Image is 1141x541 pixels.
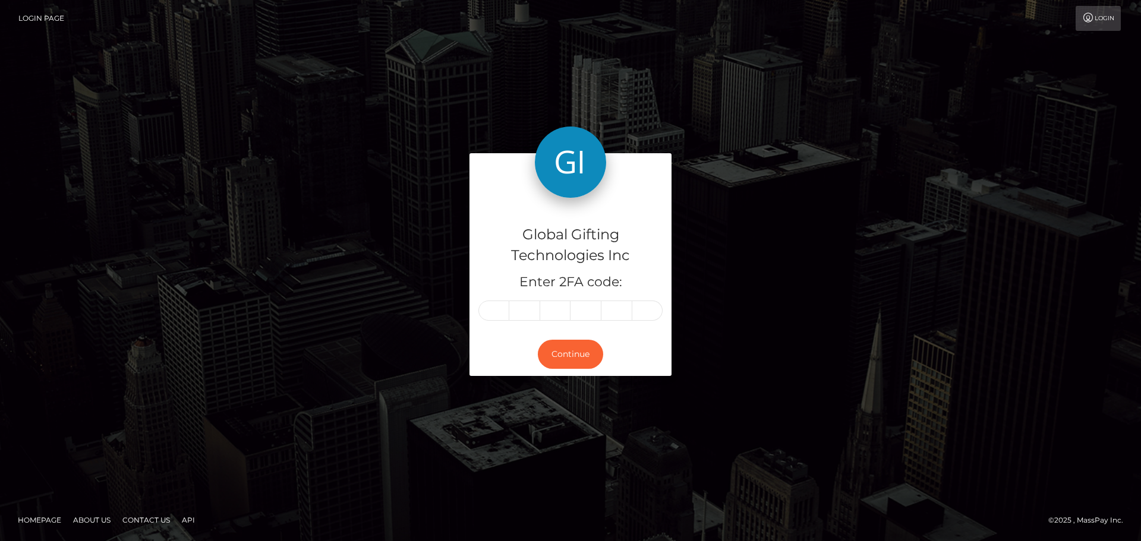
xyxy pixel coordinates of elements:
[1076,6,1121,31] a: Login
[538,340,603,369] button: Continue
[68,511,115,529] a: About Us
[478,273,663,292] h5: Enter 2FA code:
[478,224,663,266] h4: Global Gifting Technologies Inc
[535,126,606,198] img: Global Gifting Technologies Inc
[177,511,200,529] a: API
[13,511,66,529] a: Homepage
[1048,514,1132,527] div: © 2025 , MassPay Inc.
[18,6,64,31] a: Login Page
[118,511,175,529] a: Contact Us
